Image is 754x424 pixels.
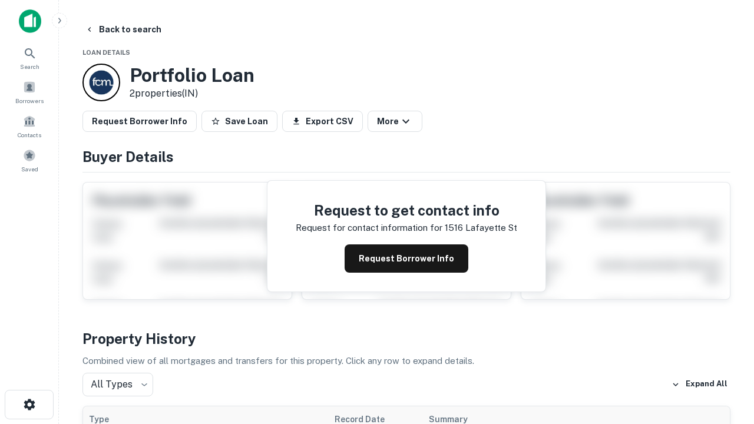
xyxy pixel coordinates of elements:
p: Combined view of all mortgages and transfers for this property. Click any row to expand details. [82,354,730,368]
button: Expand All [669,376,730,393]
h3: Portfolio Loan [130,64,254,87]
h4: Buyer Details [82,146,730,167]
a: Contacts [4,110,55,142]
iframe: Chat Widget [695,330,754,386]
span: Borrowers [15,96,44,105]
button: Request Borrower Info [82,111,197,132]
a: Borrowers [4,76,55,108]
button: Request Borrower Info [345,244,468,273]
img: capitalize-icon.png [19,9,41,33]
a: Search [4,42,55,74]
span: Contacts [18,130,41,140]
span: Loan Details [82,49,130,56]
button: Export CSV [282,111,363,132]
button: Save Loan [201,111,277,132]
a: Saved [4,144,55,176]
span: Search [20,62,39,71]
p: Request for contact information for [296,221,442,235]
span: Saved [21,164,38,174]
p: 1516 lafayette st [445,221,517,235]
button: More [368,111,422,132]
h4: Request to get contact info [296,200,517,221]
button: Back to search [80,19,166,40]
p: 2 properties (IN) [130,87,254,101]
h4: Property History [82,328,730,349]
div: All Types [82,373,153,396]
